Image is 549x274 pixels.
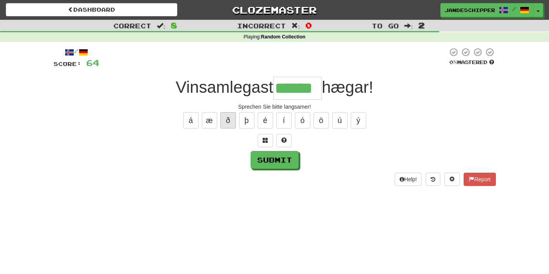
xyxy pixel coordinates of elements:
[237,22,286,29] span: Incorrect
[404,23,413,29] span: :
[305,21,312,30] span: 0
[448,59,496,66] div: Mastered
[202,112,217,128] button: æ
[445,7,495,14] span: JandeSchipper
[351,112,366,128] button: ý
[295,112,310,128] button: ó
[113,22,151,29] span: Correct
[54,61,81,67] span: Score:
[86,58,99,68] span: 64
[372,22,399,29] span: To go
[189,3,360,17] a: Clozemaster
[418,21,425,30] span: 2
[440,3,533,17] a: JandeSchipper /
[183,112,199,128] button: á
[276,112,292,128] button: í
[426,173,440,186] button: Round history (alt+y)
[322,78,373,96] span: hægar!
[512,6,516,12] span: /
[239,112,255,128] button: þ
[261,34,306,40] strong: Random Collection
[258,134,273,147] button: Switch sentence to multiple choice alt+p
[171,21,177,30] span: 8
[332,112,348,128] button: ú
[220,112,236,128] button: ð
[54,103,496,111] div: Sprechen Sie bitte langsamer!
[157,23,165,29] span: :
[395,173,422,186] button: Help!
[251,151,299,169] button: Submit
[6,3,177,16] a: Dashboard
[449,59,457,65] span: 0 %
[313,112,329,128] button: ö
[276,134,292,147] button: Single letter hint - you only get 1 per sentence and score half the points! alt+h
[464,173,495,186] button: Report
[54,47,99,57] div: /
[176,78,273,96] span: Vinsamlegast
[258,112,273,128] button: é
[291,23,300,29] span: :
